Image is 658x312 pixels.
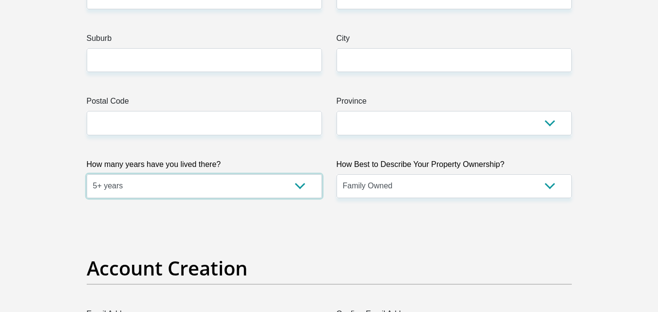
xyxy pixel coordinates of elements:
[87,95,322,111] label: Postal Code
[87,33,322,48] label: Suburb
[87,111,322,135] input: Postal Code
[337,95,572,111] label: Province
[87,48,322,72] input: Suburb
[337,174,572,198] select: Please select a value
[337,111,572,135] select: Please Select a Province
[87,257,572,280] h2: Account Creation
[337,48,572,72] input: City
[337,33,572,48] label: City
[87,159,322,174] label: How many years have you lived there?
[337,159,572,174] label: How Best to Describe Your Property Ownership?
[87,174,322,198] select: Please select a value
